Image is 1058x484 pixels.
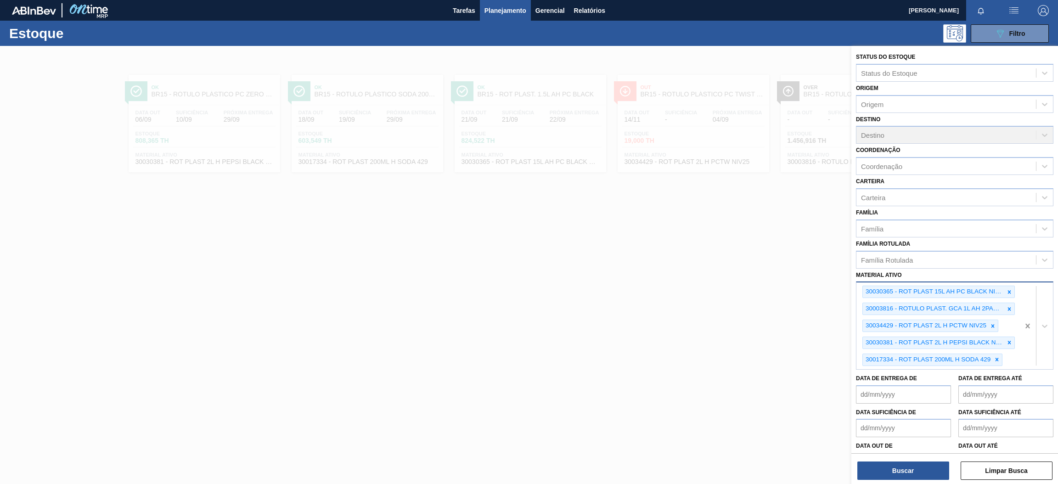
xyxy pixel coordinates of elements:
div: 30034429 - ROT PLAST 2L H PCTW NIV25 [863,320,988,332]
div: Coordenação [861,163,902,170]
input: dd/mm/yyyy [856,385,951,404]
span: Tarefas [453,5,475,16]
div: Status do Estoque [861,69,917,77]
label: Origem [856,85,878,91]
span: Gerencial [535,5,565,16]
button: Filtro [971,24,1049,43]
img: Logout [1038,5,1049,16]
div: Carteira [861,193,885,201]
div: 30030381 - ROT PLAST 2L H PEPSI BLACK NIV24 [863,337,1004,349]
label: Data out até [958,443,998,449]
span: Planejamento [484,5,526,16]
label: Data suficiência de [856,409,916,416]
div: 30003816 - ROTULO PLAST. GCA 1L AH 2PACK1L NIV22 [863,303,1004,315]
label: Coordenação [856,147,900,153]
div: 30017334 - ROT PLAST 200ML H SODA 429 [863,354,992,366]
label: Status do Estoque [856,54,915,60]
label: Data de Entrega até [958,375,1022,382]
div: 30030365 - ROT PLAST 15L AH PC BLACK NIV24 [863,286,1004,298]
input: dd/mm/yyyy [958,385,1053,404]
label: Data out de [856,443,893,449]
label: Material ativo [856,272,902,278]
input: dd/mm/yyyy [958,419,1053,437]
label: Data de Entrega de [856,375,917,382]
label: Carteira [856,178,884,185]
span: Filtro [1009,30,1025,37]
label: Data suficiência até [958,409,1021,416]
span: Relatórios [574,5,605,16]
button: Notificações [966,4,996,17]
img: userActions [1008,5,1019,16]
img: TNhmsLtSVTkK8tSr43FrP2fwEKptu5GPRR3wAAAABJRU5ErkJggg== [12,6,56,15]
div: Família Rotulada [861,256,913,264]
label: Destino [856,116,880,123]
div: Origem [861,100,884,108]
label: Família Rotulada [856,241,910,247]
label: Família [856,209,878,216]
input: dd/mm/yyyy [856,419,951,437]
div: Família [861,225,884,232]
h1: Estoque [9,28,150,39]
div: Pogramando: nenhum usuário selecionado [943,24,966,43]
